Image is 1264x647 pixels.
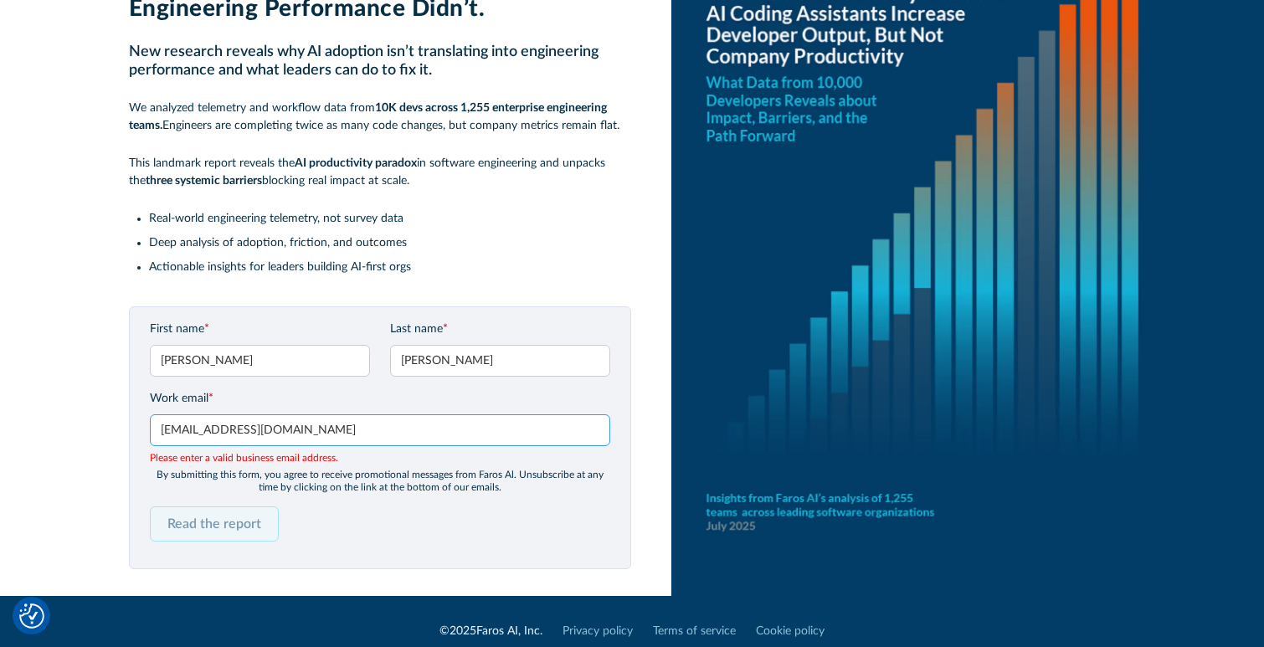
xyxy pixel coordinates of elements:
[19,603,44,629] img: Revisit consent button
[390,321,610,338] label: Last name
[150,450,610,465] span: Please enter a valid business email address.
[149,259,631,276] li: Actionable insights for leaders building AI-first orgs
[146,175,262,187] strong: three systemic barriers
[653,623,736,640] a: Terms of service
[150,321,610,555] form: Email Form
[563,623,633,640] a: Privacy policy
[439,623,542,640] div: © Faros AI, Inc.
[19,603,44,629] button: Cookie Settings
[129,44,631,80] h2: New research reveals why AI adoption isn’t translating into engineering performance and what lead...
[450,625,476,637] span: 2025
[150,469,610,493] div: By submitting this form, you agree to receive promotional messages from Faros Al. Unsubscribe at ...
[149,210,631,228] li: Real-world engineering telemetry, not survey data
[150,390,610,408] label: Work email
[129,155,631,190] p: This landmark report reveals the in software engineering and unpacks the blocking real impact at ...
[149,234,631,252] li: Deep analysis of adoption, friction, and outcomes
[150,321,370,338] label: First name
[129,102,607,131] strong: 10K devs across 1,255 enterprise engineering teams.
[150,506,279,542] input: Read the report
[295,157,417,169] strong: AI productivity paradox
[129,100,631,135] p: We analyzed telemetry and workflow data from Engineers are completing twice as many code changes,...
[756,623,825,640] a: Cookie policy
